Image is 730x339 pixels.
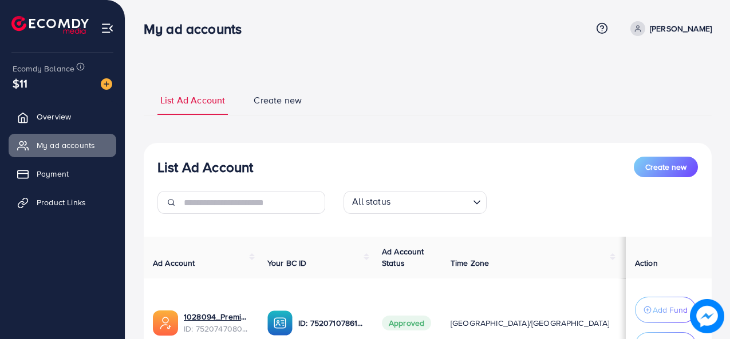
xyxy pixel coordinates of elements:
div: Search for option [344,191,487,214]
span: Product Links [37,197,86,208]
span: Approved [382,316,431,330]
span: Action [635,257,658,269]
img: menu [101,22,114,35]
p: Add Fund [653,303,688,317]
img: image [690,299,724,333]
h3: My ad accounts [144,21,251,37]
p: ID: 7520710786193489938 [298,316,364,330]
span: My ad accounts [37,139,95,151]
input: Search for option [394,193,468,211]
span: Time Zone [451,257,489,269]
button: Create new [634,157,698,177]
span: Ad Account Status [382,246,424,269]
span: Overview [37,111,71,122]
span: Your BC ID [267,257,307,269]
span: Payment [37,168,69,180]
div: <span class='underline'>1028094_Premium Firdos Fabrics_1751060404003</span></br>7520747080223358977 [184,311,249,334]
span: Ad Account [153,257,195,269]
span: $11 [13,75,27,91]
a: Payment [9,162,116,185]
img: ic-ads-acc.e4c84228.svg [153,310,178,336]
span: Create new [645,161,686,173]
img: ic-ba-acc.ded83a64.svg [267,310,293,336]
span: [GEOGRAPHIC_DATA]/[GEOGRAPHIC_DATA] [451,317,610,329]
span: Create new [254,94,302,107]
a: [PERSON_NAME] [626,21,712,36]
button: Add Fund [635,297,696,323]
span: All status [350,193,393,211]
a: My ad accounts [9,134,116,157]
span: ID: 7520747080223358977 [184,323,249,334]
span: Ecomdy Balance [13,63,74,74]
a: 1028094_Premium Firdos Fabrics_1751060404003 [184,311,249,322]
p: [PERSON_NAME] [650,22,712,35]
a: Overview [9,105,116,128]
a: Product Links [9,191,116,214]
span: List Ad Account [160,94,225,107]
img: logo [11,16,89,34]
h3: List Ad Account [157,159,253,176]
img: image [101,78,112,90]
